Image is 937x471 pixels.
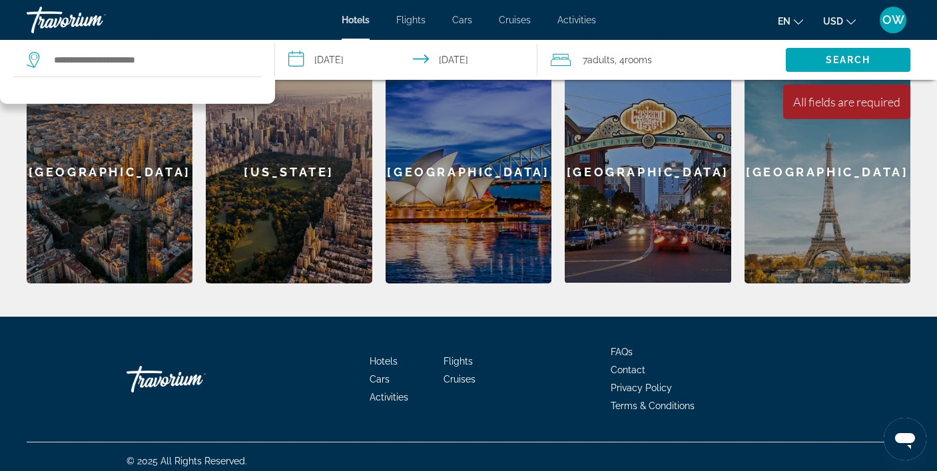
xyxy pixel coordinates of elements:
[27,61,192,283] a: Barcelona[GEOGRAPHIC_DATA]
[611,347,633,357] a: FAQs
[611,383,672,393] a: Privacy Policy
[206,61,372,283] a: New York[US_STATE]
[823,16,843,27] span: USD
[745,61,910,283] div: [GEOGRAPHIC_DATA]
[823,11,856,31] button: Change currency
[826,55,871,65] span: Search
[625,55,652,65] span: rooms
[778,16,790,27] span: en
[386,61,551,283] div: [GEOGRAPHIC_DATA]
[127,456,247,466] span: © 2025 All Rights Reserved.
[557,15,596,25] a: Activities
[778,11,803,31] button: Change language
[745,61,910,283] a: Paris[GEOGRAPHIC_DATA]
[444,356,473,367] a: Flights
[206,61,372,283] div: [US_STATE]
[499,15,531,25] a: Cruises
[452,15,472,25] a: Cars
[611,400,695,411] a: Terms & Conditions
[27,61,192,283] div: [GEOGRAPHIC_DATA]
[884,418,926,460] iframe: Schaltfläche zum Öffnen des Messaging-Fensters
[370,392,408,402] a: Activities
[444,374,475,385] a: Cruises
[386,61,551,283] a: Sydney[GEOGRAPHIC_DATA]
[882,13,904,27] span: OW
[876,6,910,34] button: User Menu
[793,94,900,109] div: All fields are required
[565,61,731,283] a: San Diego[GEOGRAPHIC_DATA]
[370,356,398,367] a: Hotels
[53,50,254,70] input: Search hotel destination
[587,55,615,65] span: Adults
[342,15,370,25] a: Hotels
[611,365,645,375] a: Contact
[275,40,537,80] button: Select check in and out date
[583,51,615,69] span: 7
[786,48,910,72] button: Search
[370,374,390,385] a: Cars
[27,3,160,37] a: Travorium
[537,40,786,80] button: Travelers: 7 adults, 0 children
[565,61,731,283] div: [GEOGRAPHIC_DATA]
[127,359,260,399] a: Go Home
[615,51,652,69] span: , 4
[396,15,426,25] a: Flights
